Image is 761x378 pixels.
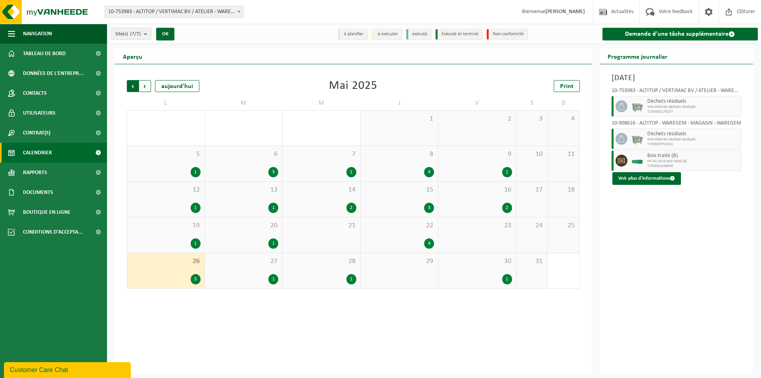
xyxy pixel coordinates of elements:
[155,80,199,92] div: aujourd'hui
[346,203,356,213] div: 2
[23,163,47,182] span: Rapports
[338,29,368,40] li: à planifier
[268,203,278,213] div: 1
[545,9,585,15] strong: [PERSON_NAME]
[23,182,53,202] span: Documents
[365,221,434,230] span: 22
[268,167,278,177] div: 3
[442,186,512,194] span: 16
[365,115,434,123] span: 1
[502,274,512,284] div: 1
[287,257,356,266] span: 28
[365,257,434,266] span: 29
[191,203,201,213] div: 1
[205,96,283,110] td: M
[647,131,739,137] span: Déchets résiduels
[520,150,544,159] span: 10
[365,150,434,159] span: 8
[346,274,356,284] div: 1
[442,257,512,266] span: 30
[127,96,205,110] td: L
[487,29,528,40] li: Non-conformité
[502,167,512,177] div: 1
[602,28,758,40] a: Demande d'une tâche supplémentaire
[115,28,141,40] span: Site(s)
[438,96,516,110] td: V
[346,167,356,177] div: 1
[612,172,681,185] button: Voir plus d'informations
[131,257,201,266] span: 26
[647,164,739,169] span: T250001548638
[287,186,356,194] span: 14
[23,202,71,222] span: Boutique en ligne
[23,83,47,103] span: Contacts
[191,167,201,177] div: 1
[612,88,742,96] div: 10-753983 - ALTITOP / VERTIMAC BV / ATELIER - WAREGEM
[436,29,483,40] li: Exécuté et terminé
[647,137,739,142] span: WB-2500-GA déchets résiduels
[287,221,356,230] span: 21
[442,221,512,230] span: 23
[552,115,575,123] span: 4
[131,186,201,194] span: 12
[631,158,643,164] img: HK-XC-20-GN-00
[647,98,739,105] span: Déchets résiduels
[191,274,201,284] div: 3
[139,80,151,92] span: Suivant
[115,48,150,64] h2: Aperçu
[23,44,66,63] span: Tableau de bord
[520,186,544,194] span: 17
[268,238,278,249] div: 1
[329,80,377,92] div: Mai 2025
[209,257,279,266] span: 27
[520,257,544,266] span: 31
[647,105,739,109] span: WB-2500-GA déchets résiduels
[4,361,132,378] iframe: chat widget
[130,31,141,36] count: (7/7)
[105,6,243,18] span: 10-753983 - ALTITOP / VERTIMAC BV / ATELIER - WAREGEM
[647,109,739,114] span: T250001178157
[516,96,548,110] td: S
[560,83,574,90] span: Print
[131,150,201,159] span: 5
[23,63,84,83] span: Données de l'entrepr...
[23,123,50,143] span: Contrat(s)
[647,153,739,159] span: Bois traité (B)
[552,150,575,159] span: 11
[520,115,544,123] span: 3
[23,103,55,123] span: Utilisateurs
[127,80,139,92] span: Précédent
[647,159,739,164] span: HK-XC-20-G bois traité (B)
[23,24,52,44] span: Navigation
[209,221,279,230] span: 20
[442,115,512,123] span: 2
[600,48,675,64] h2: Programme journalier
[442,150,512,159] span: 9
[424,167,434,177] div: 4
[424,203,434,213] div: 3
[631,133,643,145] img: WB-2500-GAL-GY-01
[287,150,356,159] span: 7
[209,150,279,159] span: 6
[365,186,434,194] span: 15
[105,6,243,17] span: 10-753983 - ALTITOP / VERTIMAC BV / ATELIER - WAREGEM
[283,96,361,110] td: M
[209,186,279,194] span: 13
[361,96,439,110] td: J
[268,274,278,284] div: 1
[647,142,739,147] span: T250000762561
[520,221,544,230] span: 24
[406,29,432,40] li: exécuté
[23,222,83,242] span: Conditions d'accepta...
[131,221,201,230] span: 19
[631,100,643,112] img: WB-2500-GAL-GY-01
[554,80,580,92] a: Print
[552,221,575,230] span: 25
[111,28,151,40] button: Site(s)(7/7)
[156,28,174,40] button: OK
[502,203,512,213] div: 2
[424,238,434,249] div: 4
[552,186,575,194] span: 18
[372,29,402,40] li: à exécuter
